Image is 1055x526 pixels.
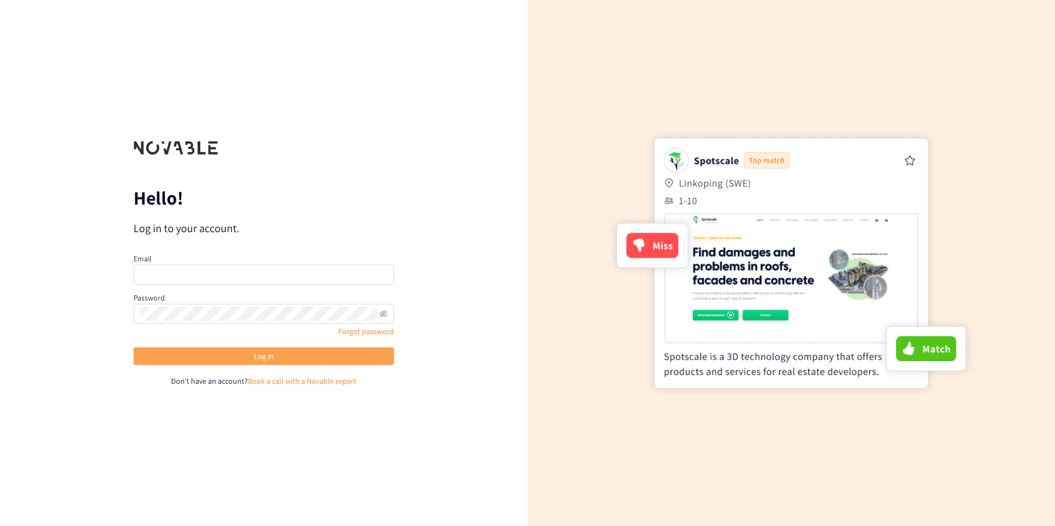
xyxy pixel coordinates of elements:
span: eye-invisible [380,310,387,318]
label: Email [134,254,152,264]
span: Log in [254,350,274,362]
p: Hello! [134,189,394,207]
p: Log in to your account. [134,221,394,236]
span: Don't have an account? [171,376,248,386]
a: Forgot password [338,326,394,336]
a: Book a call with a Novable expert [248,376,356,386]
button: Log in [134,347,394,365]
label: Password [134,293,165,303]
iframe: Chat Widget [1000,473,1055,526]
